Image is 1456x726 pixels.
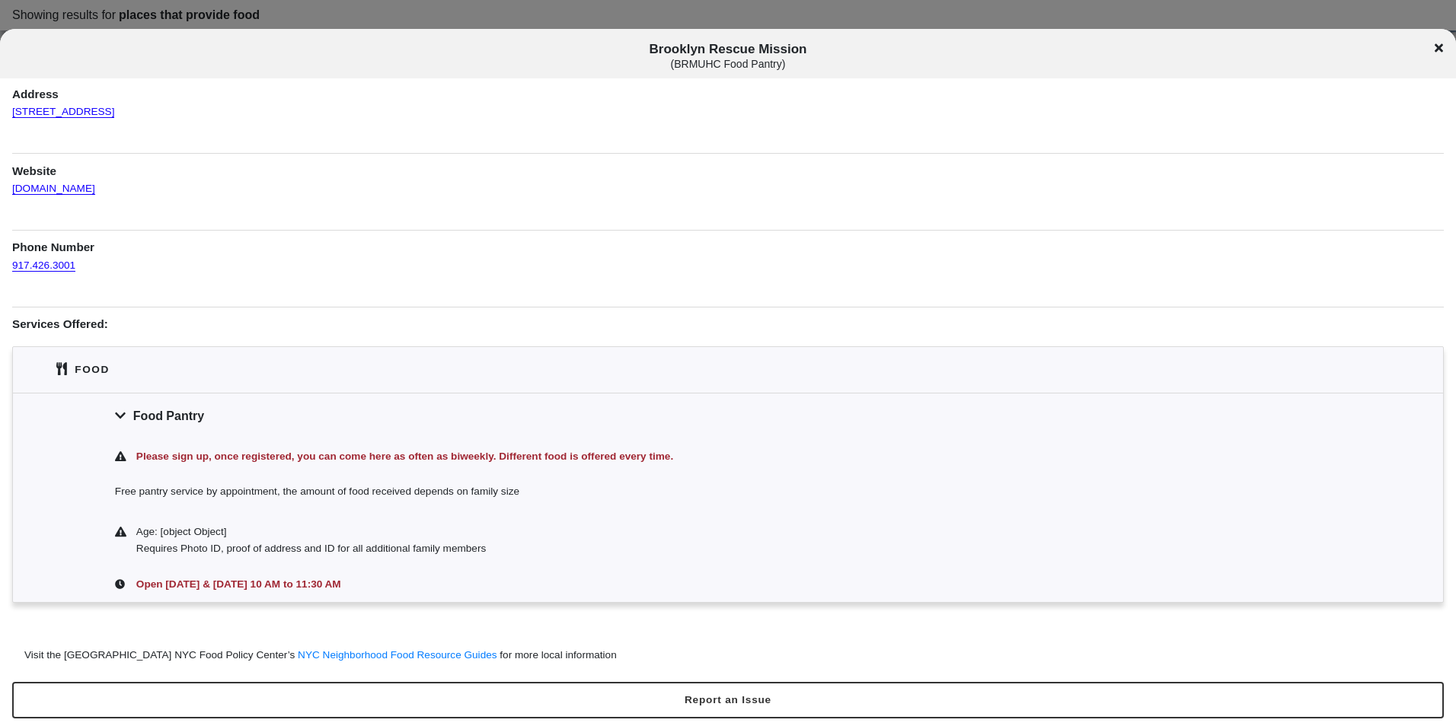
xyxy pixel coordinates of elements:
[12,230,1444,256] h1: Phone Number
[133,576,1341,593] div: Open [DATE] & [DATE] 10 AM to 11:30 AM
[13,474,1443,514] div: Free pantry service by appointment, the amount of food received depends on family size
[24,648,617,663] div: Visit the [GEOGRAPHIC_DATA] NYC Food Policy Center’s for more local information
[12,168,95,195] a: [DOMAIN_NAME]
[12,245,75,272] a: 917.426.3001
[12,682,1444,718] button: Report an Issue
[133,448,1341,465] div: Please sign up, once registered, you can come here as often as biweekly. Different food is offere...
[298,649,497,661] a: NYC Neighborhood Food Resource Guides
[124,42,1333,70] span: Brooklyn Rescue Mission
[12,91,114,118] a: [STREET_ADDRESS]
[12,307,1444,333] h1: Services Offered:
[13,393,1443,438] div: Food Pantry
[124,58,1333,71] div: ( BRMUHC Food Pantry )
[12,77,1444,103] h1: Address
[75,361,110,377] div: Food
[12,153,1444,179] h1: Website
[136,524,1341,540] div: Age: [object Object]
[136,540,1341,557] div: Requires Photo ID, proof of address and ID for all additional family members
